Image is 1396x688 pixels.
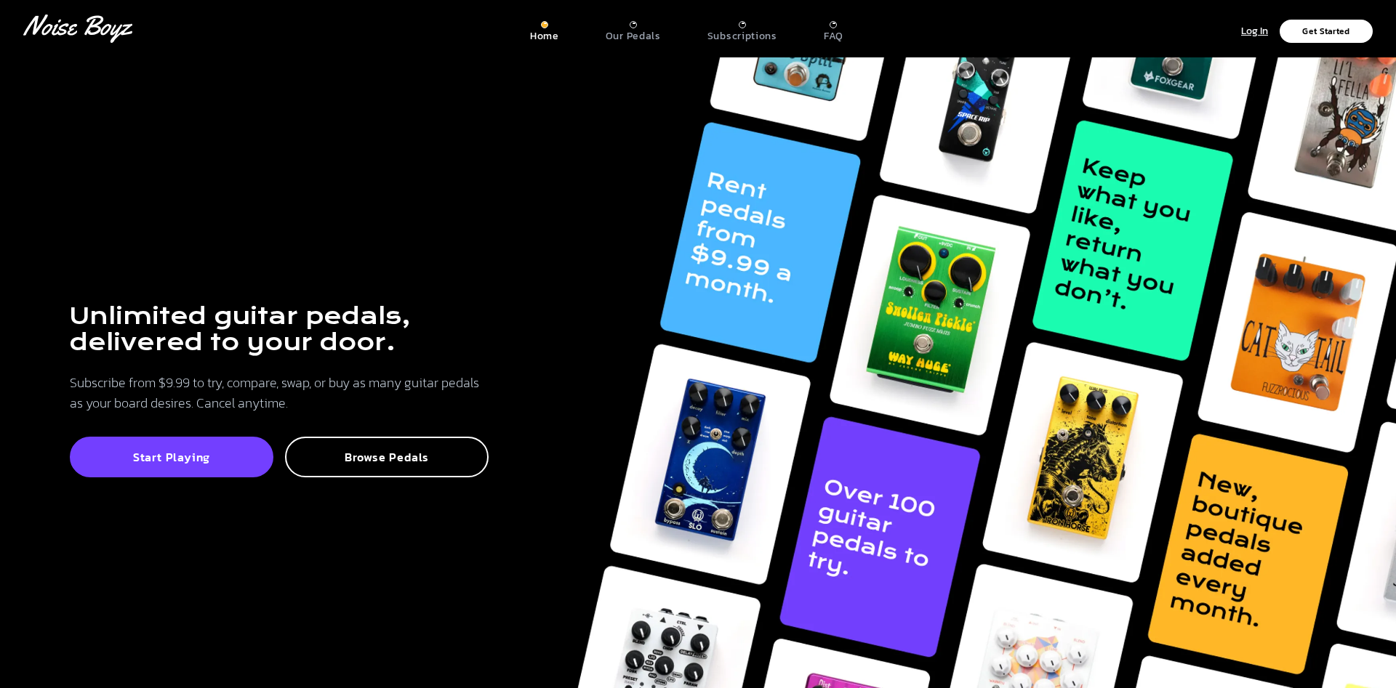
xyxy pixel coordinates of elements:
[1241,23,1268,40] p: Log In
[707,30,777,43] p: Subscriptions
[70,373,489,413] p: Subscribe from $9.99 to try, compare, swap, or buy as many guitar pedals as your board desires. C...
[70,303,489,355] h1: Unlimited guitar pedals, delivered to your door.
[707,15,777,43] a: Subscriptions
[606,30,661,43] p: Our Pedals
[530,15,559,43] a: Home
[1302,27,1349,36] p: Get Started
[824,30,843,43] p: FAQ
[1280,20,1373,43] button: Get Started
[606,15,661,43] a: Our Pedals
[301,450,473,464] p: Browse Pedals
[530,30,559,43] p: Home
[824,15,843,43] a: FAQ
[86,450,257,464] p: Start Playing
